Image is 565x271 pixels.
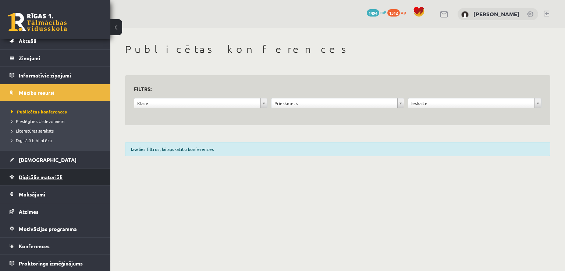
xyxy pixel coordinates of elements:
[10,84,101,101] a: Mācību resursi
[473,10,519,18] a: [PERSON_NAME]
[19,208,39,215] span: Atzīmes
[461,11,469,18] img: Rūdolfs Masjulis
[19,50,101,66] legend: Ziņojumi
[11,118,64,124] span: Pieslēgties Uzdevumiem
[8,13,67,31] a: Rīgas 1. Tālmācības vidusskola
[10,32,101,49] a: Aktuāli
[11,118,103,124] a: Pieslēgties Uzdevumiem
[19,186,101,203] legend: Maksājumi
[10,50,101,66] a: Ziņojumi
[19,243,50,249] span: Konferences
[11,109,67,115] span: Publicētas konferences
[134,84,533,94] h3: Filtrs:
[367,9,386,15] a: 1494 mP
[274,98,395,108] span: Priekšmets
[10,186,101,203] a: Maksājumi
[19,156,77,163] span: [DEMOGRAPHIC_DATA]
[10,151,101,168] a: [DEMOGRAPHIC_DATA]
[10,67,101,84] a: Informatīvie ziņojumi
[19,260,83,267] span: Proktoringa izmēģinājums
[387,9,400,17] span: 1312
[10,203,101,220] a: Atzīmes
[271,98,404,108] a: Priekšmets
[11,108,103,115] a: Publicētas konferences
[125,43,550,55] h1: Publicētas konferences
[19,37,36,44] span: Aktuāli
[19,225,77,232] span: Motivācijas programma
[367,9,379,17] span: 1494
[11,137,103,144] a: Digitālā bibliotēka
[137,98,257,108] span: Klase
[19,67,101,84] legend: Informatīvie ziņojumi
[411,98,532,108] span: Ieskaite
[387,9,409,15] a: 1312 xp
[11,127,103,134] a: Literatūras saraksts
[134,98,267,108] a: Klase
[10,238,101,254] a: Konferences
[19,89,54,96] span: Mācību resursi
[401,9,406,15] span: xp
[11,137,52,143] span: Digitālā bibliotēka
[10,220,101,237] a: Motivācijas programma
[10,169,101,185] a: Digitālie materiāli
[125,142,550,156] div: Izvēlies filtrus, lai apskatītu konferences
[19,174,63,180] span: Digitālie materiāli
[408,98,541,108] a: Ieskaite
[11,128,54,134] span: Literatūras saraksts
[380,9,386,15] span: mP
